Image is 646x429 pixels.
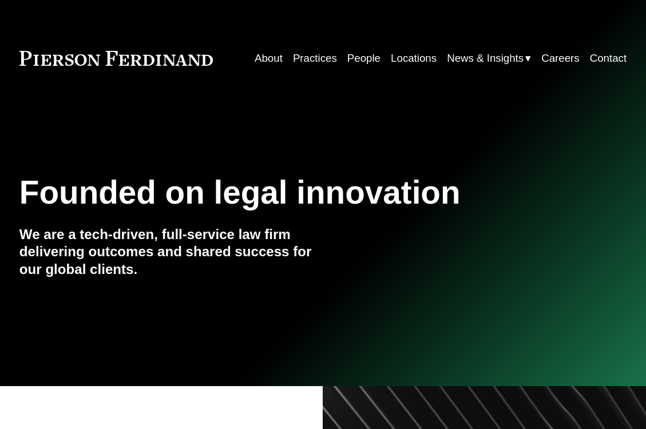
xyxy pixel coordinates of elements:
a: Locations [391,47,437,69]
a: People [347,47,381,69]
a: folder dropdown [447,47,531,69]
span: News & Insights [447,49,524,68]
h4: We are a tech-driven, full-service law firm delivering outcomes and shared success for our global... [19,226,323,279]
h1: Founded on legal innovation [19,174,525,212]
a: Practices [293,47,337,69]
a: Careers [541,47,579,69]
a: Contact [590,47,627,69]
a: About [255,47,283,69]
